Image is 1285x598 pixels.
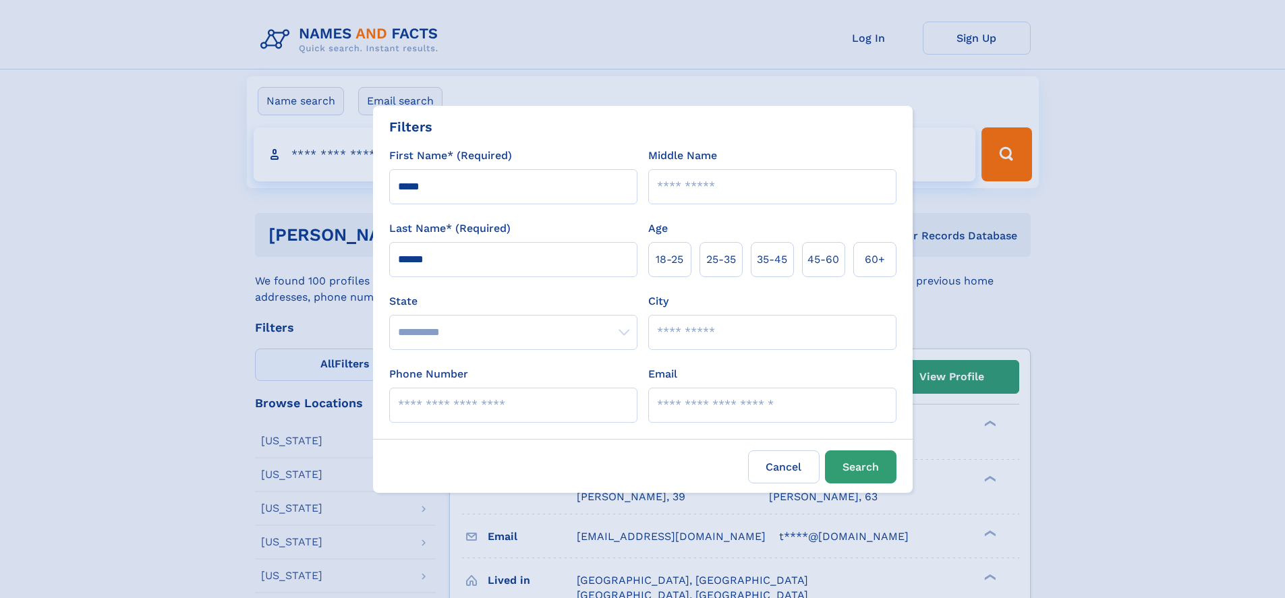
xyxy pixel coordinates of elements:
button: Search [825,450,896,483]
label: Phone Number [389,366,468,382]
label: Cancel [748,450,820,483]
label: Middle Name [648,148,717,164]
span: 18‑25 [656,251,683,268]
span: 35‑45 [757,251,787,268]
label: Last Name* (Required) [389,220,511,237]
div: Filters [389,117,432,137]
label: Email [648,366,677,382]
label: Age [648,220,668,237]
label: City [648,293,668,309]
label: State [389,293,637,309]
label: First Name* (Required) [389,148,512,164]
span: 25‑35 [706,251,736,268]
span: 45‑60 [807,251,839,268]
span: 60+ [865,251,885,268]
